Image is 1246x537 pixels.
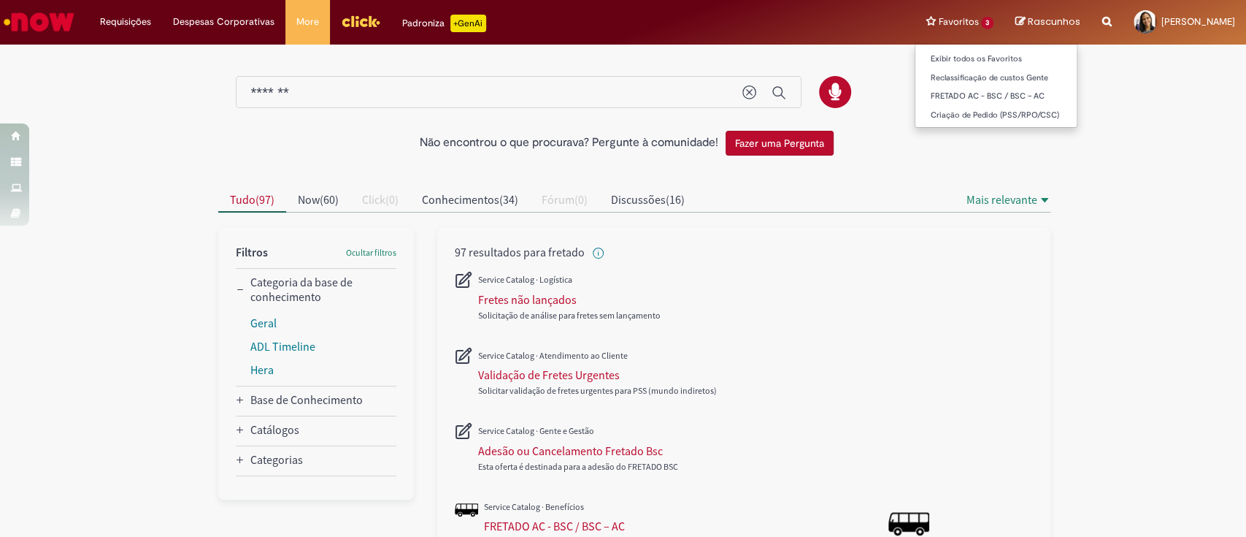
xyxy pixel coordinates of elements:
a: FRETADO AC - BSC / BSC – AC [915,88,1077,104]
span: Rascunhos [1028,15,1080,28]
div: Padroniza [402,15,486,32]
a: Reclassificação de custos Gente [915,70,1077,86]
span: Favoritos [938,15,978,29]
p: +GenAi [450,15,486,32]
span: 3 [981,17,993,29]
a: Criação de Pedido (PSS/RPO/CSC) [915,107,1077,123]
img: click_logo_yellow_360x200.png [341,10,380,32]
span: More [296,15,319,29]
span: Requisições [100,15,151,29]
a: Rascunhos [1015,15,1080,29]
button: Fazer uma Pergunta [726,131,834,156]
h2: Não encontrou o que procurava? Pergunte à comunidade! [420,137,718,150]
ul: Favoritos [915,44,1077,128]
img: ServiceNow [1,7,77,37]
a: Exibir todos os Favoritos [915,51,1077,67]
span: Despesas Corporativas [173,15,274,29]
span: [PERSON_NAME] [1161,15,1235,28]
